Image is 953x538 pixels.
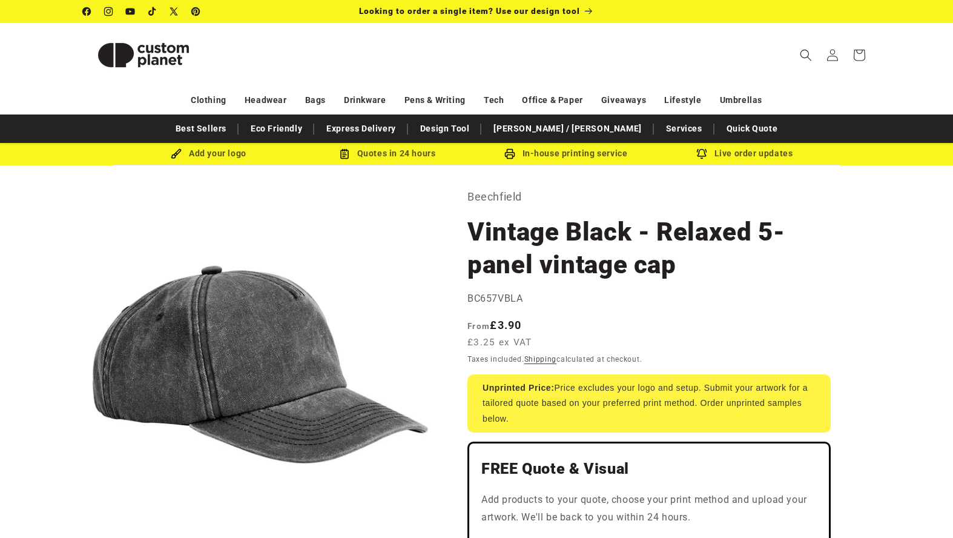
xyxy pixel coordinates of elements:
[305,90,326,111] a: Bags
[487,118,647,139] a: [PERSON_NAME] / [PERSON_NAME]
[696,148,707,159] img: Order updates
[320,118,402,139] a: Express Delivery
[522,90,582,111] a: Office & Paper
[481,459,817,479] h2: FREE Quote & Visual
[467,293,523,304] span: BC657VBLA
[793,42,819,68] summary: Search
[191,90,226,111] a: Clothing
[467,187,831,207] p: Beechfield
[467,374,831,433] div: Price excludes your logo and setup. Submit your artwork for a tailored quote based on your prefer...
[170,118,232,139] a: Best Sellers
[119,146,298,161] div: Add your logo
[245,118,308,139] a: Eco Friendly
[484,90,504,111] a: Tech
[359,6,580,16] span: Looking to order a single item? Use our design tool
[481,491,817,526] p: Add products to your quote, choose your print method and upload your artwork. We'll be back to yo...
[655,146,834,161] div: Live order updates
[467,336,532,350] span: £3.25 ex VAT
[339,148,350,159] img: Order Updates Icon
[404,90,466,111] a: Pens & Writing
[524,355,557,364] a: Shipping
[467,216,831,281] h1: Vintage Black - Relaxed 5-panel vintage cap
[483,383,555,393] strong: Unprinted Price:
[721,118,784,139] a: Quick Quote
[83,28,204,82] img: Custom Planet
[414,118,476,139] a: Design Tool
[892,480,953,538] iframe: Chat Widget
[720,90,762,111] a: Umbrellas
[171,148,182,159] img: Brush Icon
[245,90,287,111] a: Headwear
[467,353,831,365] div: Taxes included. calculated at checkout.
[660,118,708,139] a: Services
[344,90,386,111] a: Drinkware
[79,23,209,87] a: Custom Planet
[504,148,515,159] img: In-house printing
[601,90,646,111] a: Giveaways
[664,90,701,111] a: Lifestyle
[298,146,476,161] div: Quotes in 24 hours
[467,319,522,331] strong: £3.90
[476,146,655,161] div: In-house printing service
[467,321,490,331] span: From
